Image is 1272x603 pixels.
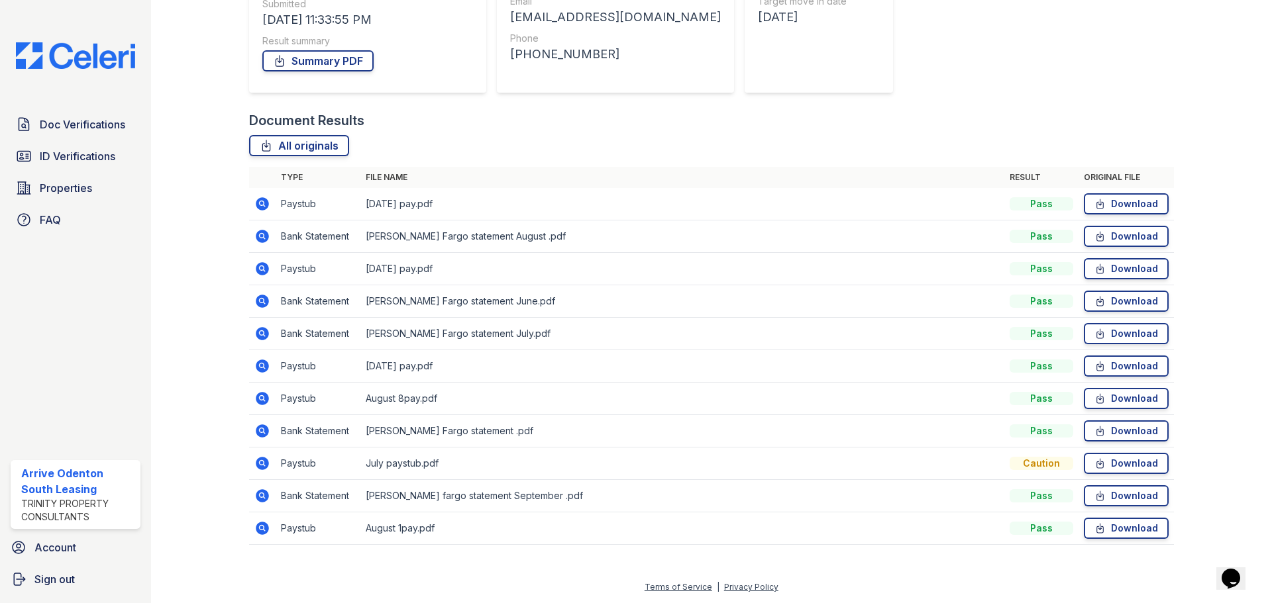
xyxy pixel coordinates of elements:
[276,447,360,480] td: Paystub
[262,34,473,48] div: Result summary
[1084,193,1169,214] a: Download
[360,285,1004,318] td: [PERSON_NAME] Fargo statement June.pdf
[360,167,1004,188] th: File name
[1084,420,1169,441] a: Download
[1010,489,1073,502] div: Pass
[21,497,135,524] div: Trinity Property Consultants
[1084,291,1169,312] a: Download
[1084,323,1169,344] a: Download
[34,539,76,555] span: Account
[1010,197,1073,210] div: Pass
[1084,453,1169,474] a: Download
[5,42,146,69] img: CE_Logo_Blue-a8612792a0a2168367f1c8372b55b34899dd931a85d93a1a3d3e32e68fde9ad4.png
[360,447,1004,480] td: July paystub.pdf
[276,383,360,415] td: Paystub
[276,285,360,318] td: Bank Statement
[5,566,146,592] a: Sign out
[11,143,140,169] a: ID Verifications
[1010,262,1073,275] div: Pass
[249,135,349,156] a: All originals
[276,167,360,188] th: Type
[645,582,712,592] a: Terms of Service
[360,383,1004,415] td: August 8pay.pdf
[360,318,1004,350] td: [PERSON_NAME] Fargo statement July.pdf
[724,582,778,592] a: Privacy Policy
[11,111,140,138] a: Doc Verifications
[758,8,877,26] div: [DATE]
[11,175,140,201] a: Properties
[1084,355,1169,377] a: Download
[5,534,146,561] a: Account
[1010,327,1073,340] div: Pass
[1084,258,1169,279] a: Download
[1079,167,1174,188] th: Original file
[510,45,721,64] div: [PHONE_NUMBER]
[276,480,360,512] td: Bank Statement
[1084,518,1169,539] a: Download
[40,212,61,228] span: FAQ
[276,220,360,253] td: Bank Statement
[1084,226,1169,247] a: Download
[360,188,1004,220] td: [DATE] pay.pdf
[1010,295,1073,308] div: Pass
[1010,359,1073,373] div: Pass
[360,220,1004,253] td: [PERSON_NAME] Fargo statement August .pdf
[1010,522,1073,535] div: Pass
[40,148,115,164] span: ID Verifications
[1084,388,1169,409] a: Download
[40,180,92,196] span: Properties
[1004,167,1079,188] th: Result
[11,207,140,233] a: FAQ
[249,111,364,130] div: Document Results
[510,32,721,45] div: Phone
[360,480,1004,512] td: [PERSON_NAME] fargo statement September .pdf
[360,253,1004,285] td: [DATE] pay.pdf
[276,415,360,447] td: Bank Statement
[1010,457,1073,470] div: Caution
[1010,424,1073,438] div: Pass
[276,350,360,383] td: Paystub
[34,571,75,587] span: Sign out
[40,116,125,132] span: Doc Verifications
[276,188,360,220] td: Paystub
[276,512,360,545] td: Paystub
[360,415,1004,447] td: [PERSON_NAME] Fargo statement .pdf
[1010,230,1073,243] div: Pass
[510,8,721,26] div: [EMAIL_ADDRESS][DOMAIN_NAME]
[276,318,360,350] td: Bank Statement
[276,253,360,285] td: Paystub
[360,512,1004,545] td: August 1pay.pdf
[1216,550,1259,590] iframe: chat widget
[21,465,135,497] div: Arrive Odenton South Leasing
[262,50,374,71] a: Summary PDF
[262,11,473,29] div: [DATE] 11:33:55 PM
[717,582,719,592] div: |
[360,350,1004,383] td: [DATE] pay.pdf
[1084,485,1169,506] a: Download
[1010,392,1073,405] div: Pass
